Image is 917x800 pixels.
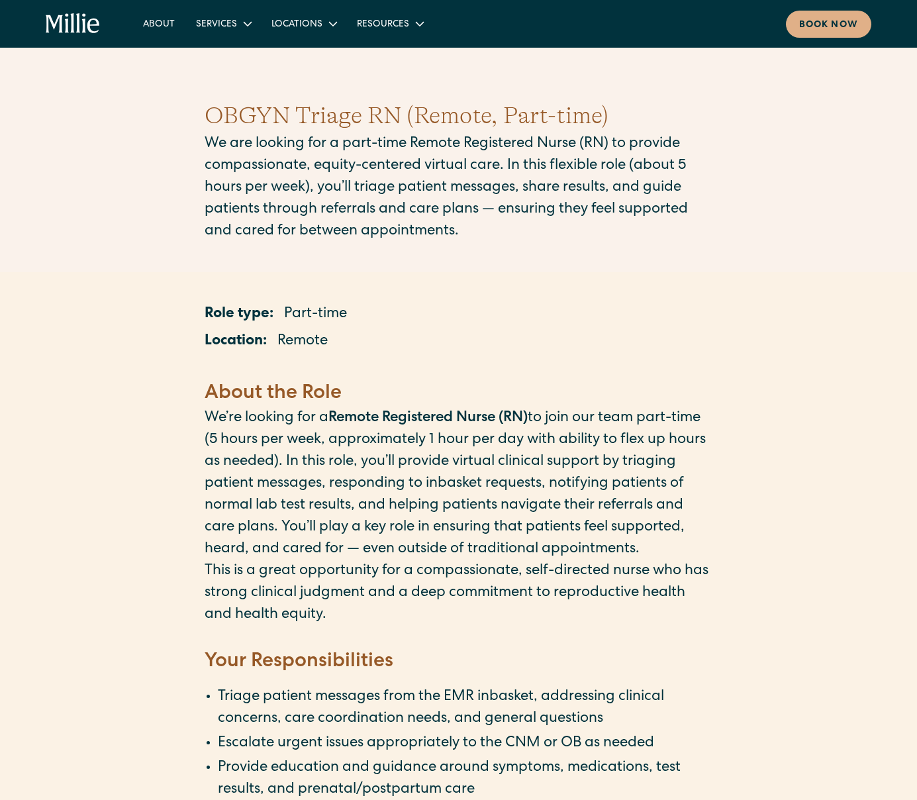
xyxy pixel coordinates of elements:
div: Services [185,13,261,34]
div: Locations [271,18,322,32]
p: Location: [205,331,267,353]
div: Services [196,18,237,32]
p: We’re looking for a to join our team part-time (5 hours per week, approximately 1 hour per day wi... [205,408,713,561]
strong: Your Responsibilities [205,652,393,672]
li: Escalate urgent issues appropriately to the CNM or OB as needed [218,733,713,755]
a: home [46,13,100,34]
p: ‍ [205,626,713,648]
p: Remote [277,331,328,353]
p: Role type: [205,304,273,326]
p: Part-time [284,304,347,326]
li: Triage patient messages from the EMR inbasket, addressing clinical concerns, care coordination ne... [218,687,713,730]
div: Book now [799,19,858,32]
strong: About the Role [205,384,342,404]
a: Book now [786,11,871,38]
div: Resources [346,13,433,34]
div: Locations [261,13,346,34]
h1: OBGYN Triage RN (Remote, Part-time) [205,98,713,134]
p: ‍ [205,358,713,380]
a: About [132,13,185,34]
p: This is a great opportunity for a compassionate, self-directed nurse who has strong clinical judg... [205,561,713,626]
div: Resources [357,18,409,32]
p: We are looking for a part-time Remote Registered Nurse (RN) to provide compassionate, equity-cent... [205,134,713,243]
strong: Remote Registered Nurse (RN) [328,411,528,426]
